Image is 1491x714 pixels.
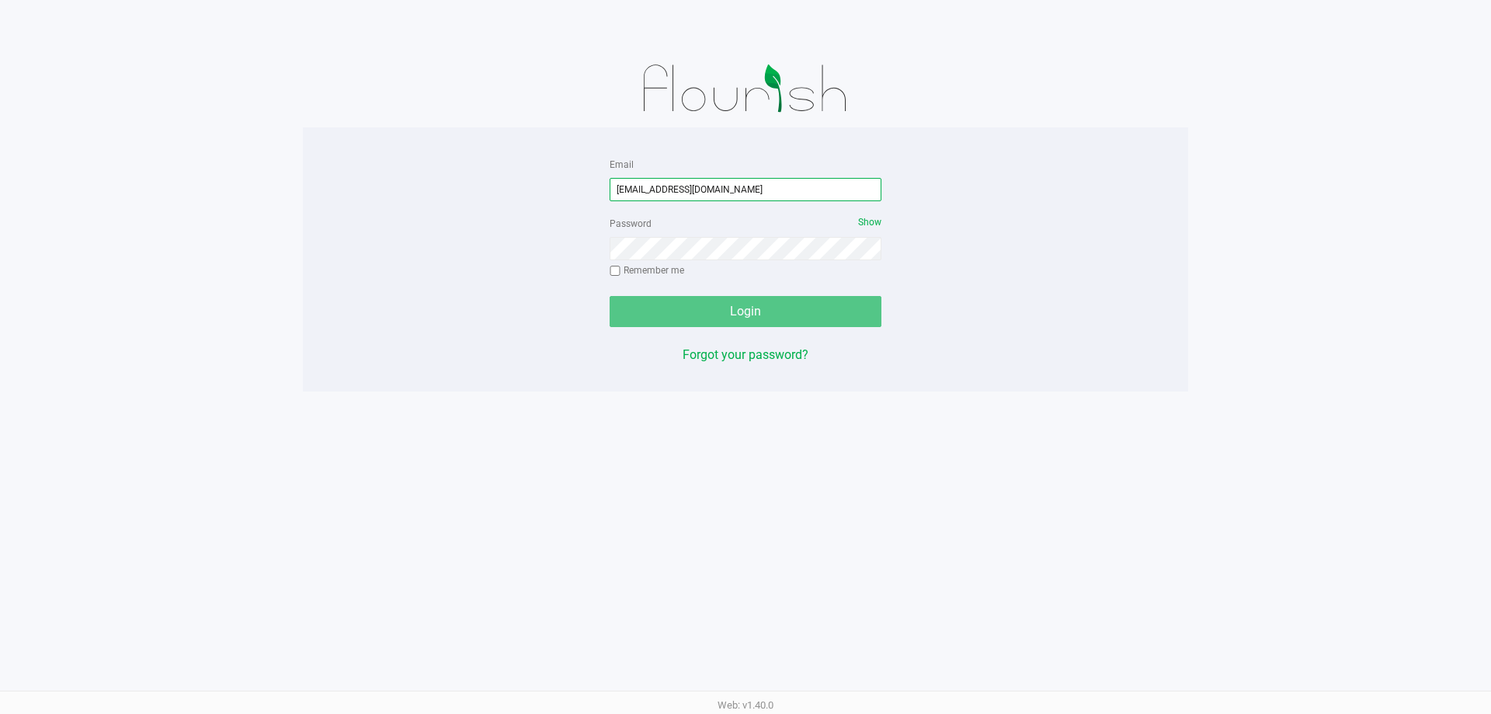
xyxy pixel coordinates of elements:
label: Remember me [610,263,684,277]
span: Show [858,217,881,228]
label: Password [610,217,652,231]
span: Web: v1.40.0 [718,699,773,711]
input: Remember me [610,266,620,277]
button: Forgot your password? [683,346,808,364]
label: Email [610,158,634,172]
